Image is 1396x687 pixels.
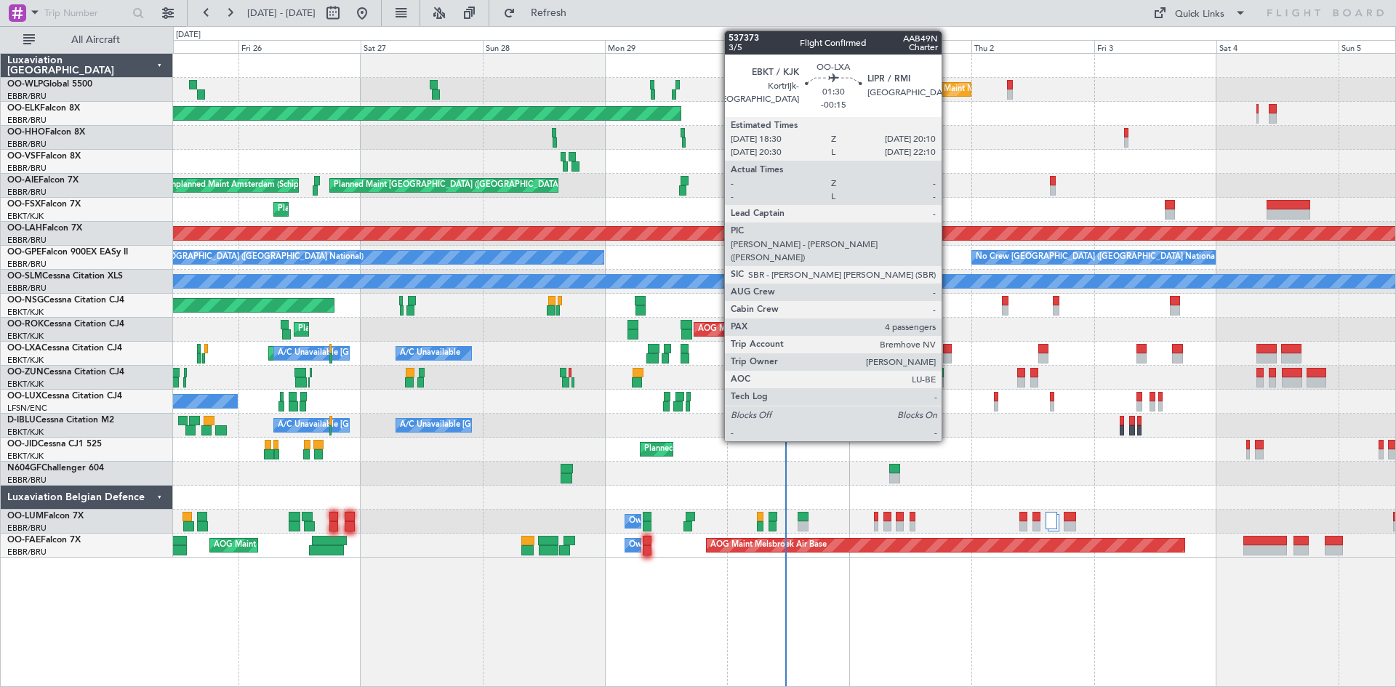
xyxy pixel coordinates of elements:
span: D-IBLU [7,416,36,425]
span: OO-LXA [7,344,41,353]
a: OO-HHOFalcon 8X [7,128,85,137]
a: EBBR/BRU [7,139,47,150]
a: EBBR/BRU [7,259,47,270]
a: EBKT/KJK [7,451,44,462]
a: EBKT/KJK [7,307,44,318]
span: OO-GPE [7,248,41,257]
div: Fri 3 [1094,40,1216,53]
div: AOG Maint [US_STATE] ([GEOGRAPHIC_DATA]) [214,534,390,556]
a: OO-VSFFalcon 8X [7,152,81,161]
a: EBBR/BRU [7,187,47,198]
a: OO-FSXFalcon 7X [7,200,81,209]
span: OO-LUX [7,392,41,401]
div: Planned Maint Kortrijk-[GEOGRAPHIC_DATA] [278,198,447,220]
div: Fri 26 [238,40,361,53]
span: OO-JID [7,440,38,449]
div: Quick Links [1175,7,1224,22]
a: OO-GPEFalcon 900EX EASy II [7,248,128,257]
span: OO-AIE [7,176,39,185]
span: OO-ROK [7,320,44,329]
span: [DATE] - [DATE] [247,7,316,20]
a: OO-NSGCessna Citation CJ4 [7,296,124,305]
a: OO-JIDCessna CJ1 525 [7,440,102,449]
button: Quick Links [1146,1,1253,25]
a: EBKT/KJK [7,211,44,222]
div: Mon 29 [605,40,727,53]
span: OO-NSG [7,296,44,305]
a: EBBR/BRU [7,475,47,486]
div: Planned Maint Kortrijk-[GEOGRAPHIC_DATA] [644,438,814,460]
a: OO-AIEFalcon 7X [7,176,79,185]
a: EBKT/KJK [7,427,44,438]
span: OO-ELK [7,104,40,113]
div: Owner Melsbroek Air Base [629,510,728,532]
span: OO-HHO [7,128,45,137]
div: A/C Unavailable [GEOGRAPHIC_DATA] ([GEOGRAPHIC_DATA] National) [278,414,548,436]
span: All Aircraft [38,35,153,45]
div: AOG Maint Melsbroek Air Base [710,534,827,556]
a: EBBR/BRU [7,235,47,246]
a: EBBR/BRU [7,163,47,174]
div: Thu 2 [971,40,1094,53]
a: OO-LAHFalcon 7X [7,224,82,233]
a: EBBR/BRU [7,115,47,126]
div: Sat 27 [361,40,483,53]
span: Refresh [518,8,579,18]
a: D-IBLUCessna Citation M2 [7,416,114,425]
a: OO-LXACessna Citation CJ4 [7,344,122,353]
div: Sun 28 [483,40,605,53]
a: OO-FAEFalcon 7X [7,536,81,545]
span: OO-FAE [7,536,41,545]
a: EBBR/BRU [7,91,47,102]
a: OO-LUXCessna Citation CJ4 [7,392,122,401]
a: EBBR/BRU [7,523,47,534]
div: Wed 1 [849,40,971,53]
span: OO-ZUN [7,368,44,377]
div: [DATE] [176,29,201,41]
div: Sat 4 [1216,40,1339,53]
a: OO-ELKFalcon 8X [7,104,80,113]
span: OO-WLP [7,80,43,89]
span: OO-VSF [7,152,41,161]
input: Trip Number [44,2,128,24]
button: All Aircraft [16,28,158,52]
div: A/C Unavailable [GEOGRAPHIC_DATA] ([GEOGRAPHIC_DATA] National) [278,342,548,364]
a: OO-SLMCessna Citation XLS [7,272,123,281]
a: OO-LUMFalcon 7X [7,512,84,521]
div: Tue 30 [727,40,849,53]
a: EBKT/KJK [7,331,44,342]
div: No Crew [GEOGRAPHIC_DATA] ([GEOGRAPHIC_DATA] National) [976,246,1219,268]
a: EBKT/KJK [7,379,44,390]
a: EBKT/KJK [7,355,44,366]
div: Planned Maint Kortrijk-[GEOGRAPHIC_DATA] [273,342,442,364]
div: Planned Maint Milan (Linate) [912,79,1016,100]
a: OO-ZUNCessna Citation CJ4 [7,368,124,377]
div: Planned Maint Kortrijk-[GEOGRAPHIC_DATA] [298,318,468,340]
div: [DATE] [851,29,876,41]
span: N604GF [7,464,41,473]
span: OO-SLM [7,272,42,281]
span: OO-LUM [7,512,44,521]
button: Refresh [497,1,584,25]
div: Thu 25 [116,40,238,53]
div: A/C Unavailable [400,342,460,364]
div: A/C Unavailable [GEOGRAPHIC_DATA]-[GEOGRAPHIC_DATA] [400,414,632,436]
div: AOG Maint Kortrijk-[GEOGRAPHIC_DATA] [698,318,857,340]
a: OO-WLPGlobal 5500 [7,80,92,89]
div: Planned Maint [GEOGRAPHIC_DATA] ([GEOGRAPHIC_DATA]) [334,174,563,196]
span: OO-LAH [7,224,42,233]
span: OO-FSX [7,200,41,209]
a: OO-ROKCessna Citation CJ4 [7,320,124,329]
div: No Crew [GEOGRAPHIC_DATA] ([GEOGRAPHIC_DATA] National) [120,246,364,268]
div: Owner Melsbroek Air Base [629,534,728,556]
a: EBBR/BRU [7,283,47,294]
a: EBBR/BRU [7,547,47,558]
div: Unplanned Maint Amsterdam (Schiphol) [166,174,313,196]
a: LFSN/ENC [7,403,47,414]
a: N604GFChallenger 604 [7,464,104,473]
